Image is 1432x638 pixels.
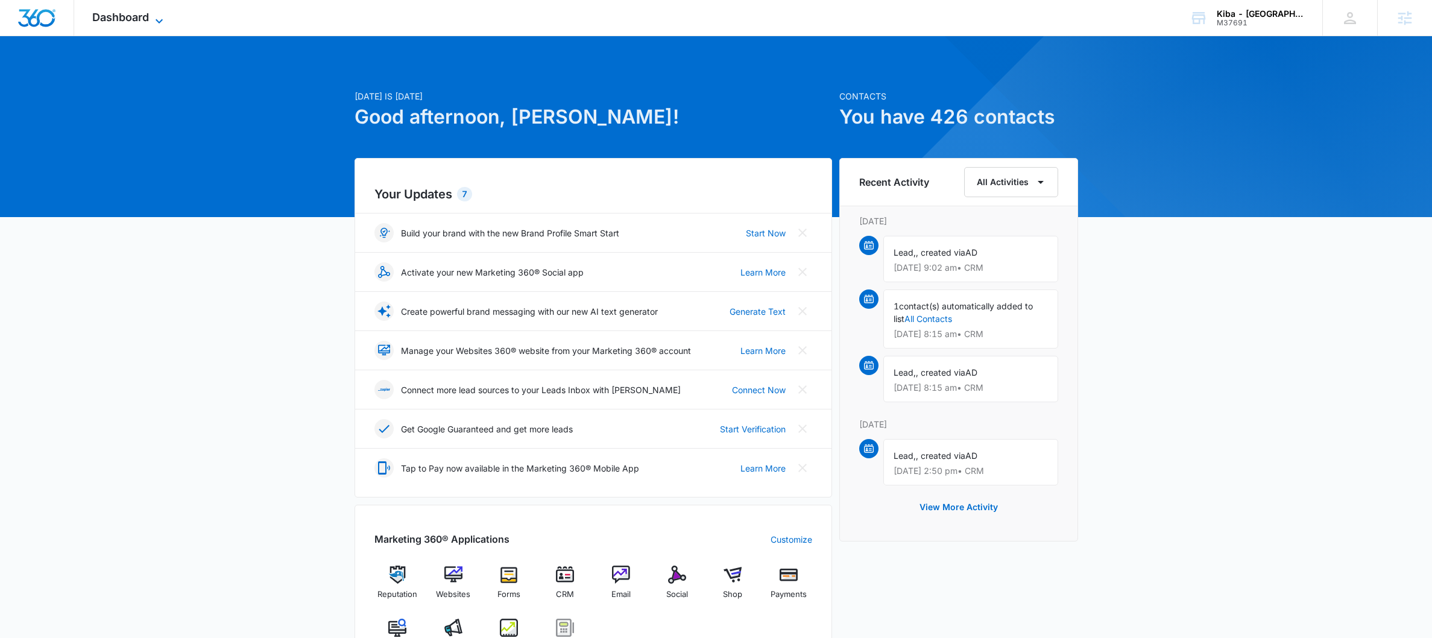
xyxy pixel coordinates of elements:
button: Close [793,302,812,321]
button: Close [793,262,812,282]
p: Connect more lead sources to your Leads Inbox with [PERSON_NAME] [401,384,681,396]
button: All Activities [964,167,1058,197]
p: [DATE] [859,215,1058,227]
button: Close [793,341,812,360]
span: Lead, [894,247,916,257]
span: , created via [916,450,965,461]
a: Learn More [740,266,786,279]
button: Close [793,419,812,438]
div: account name [1217,9,1305,19]
span: CRM [556,589,574,601]
p: Manage your Websites 360® website from your Marketing 360® account [401,344,691,357]
span: contact(s) automatically added to list [894,301,1033,324]
span: Social [666,589,688,601]
p: [DATE] [859,418,1058,431]
span: Email [611,589,631,601]
button: View More Activity [907,493,1010,522]
span: AD [965,367,977,377]
p: Get Google Guaranteed and get more leads [401,423,573,435]
a: Learn More [740,344,786,357]
h1: You have 426 contacts [839,103,1078,131]
p: Create powerful brand messaging with our new AI text generator [401,305,658,318]
h2: Marketing 360® Applications [374,532,509,546]
a: Connect Now [732,384,786,396]
h1: Good afternoon, [PERSON_NAME]! [355,103,832,131]
button: Close [793,380,812,399]
a: Payments [766,566,812,609]
p: Tap to Pay now available in the Marketing 360® Mobile App [401,462,639,475]
span: Lead, [894,450,916,461]
p: [DATE] 2:50 pm • CRM [894,467,1048,475]
span: AD [965,247,977,257]
p: Build your brand with the new Brand Profile Smart Start [401,227,619,239]
span: 1 [894,301,899,311]
p: [DATE] is [DATE] [355,90,832,103]
span: , created via [916,247,965,257]
span: Lead, [894,367,916,377]
a: Shop [710,566,756,609]
div: account id [1217,19,1305,27]
p: Activate your new Marketing 360® Social app [401,266,584,279]
a: Start Now [746,227,786,239]
p: [DATE] 8:15 am • CRM [894,384,1048,392]
a: Start Verification [720,423,786,435]
span: AD [965,450,977,461]
span: Reputation [377,589,417,601]
a: Generate Text [730,305,786,318]
span: , created via [916,367,965,377]
h2: Your Updates [374,185,812,203]
span: Forms [497,589,520,601]
span: Websites [436,589,470,601]
div: 7 [457,187,472,201]
a: Learn More [740,462,786,475]
h6: Recent Activity [859,175,929,189]
button: Close [793,458,812,478]
a: Social [654,566,700,609]
a: Email [598,566,645,609]
a: All Contacts [904,314,952,324]
a: Forms [486,566,532,609]
span: Dashboard [92,11,149,24]
a: Websites [430,566,476,609]
p: [DATE] 8:15 am • CRM [894,330,1048,338]
span: Shop [723,589,742,601]
p: [DATE] 9:02 am • CRM [894,264,1048,272]
span: Payments [771,589,807,601]
a: CRM [542,566,588,609]
p: Contacts [839,90,1078,103]
a: Reputation [374,566,421,609]
a: Customize [771,533,812,546]
button: Close [793,223,812,242]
